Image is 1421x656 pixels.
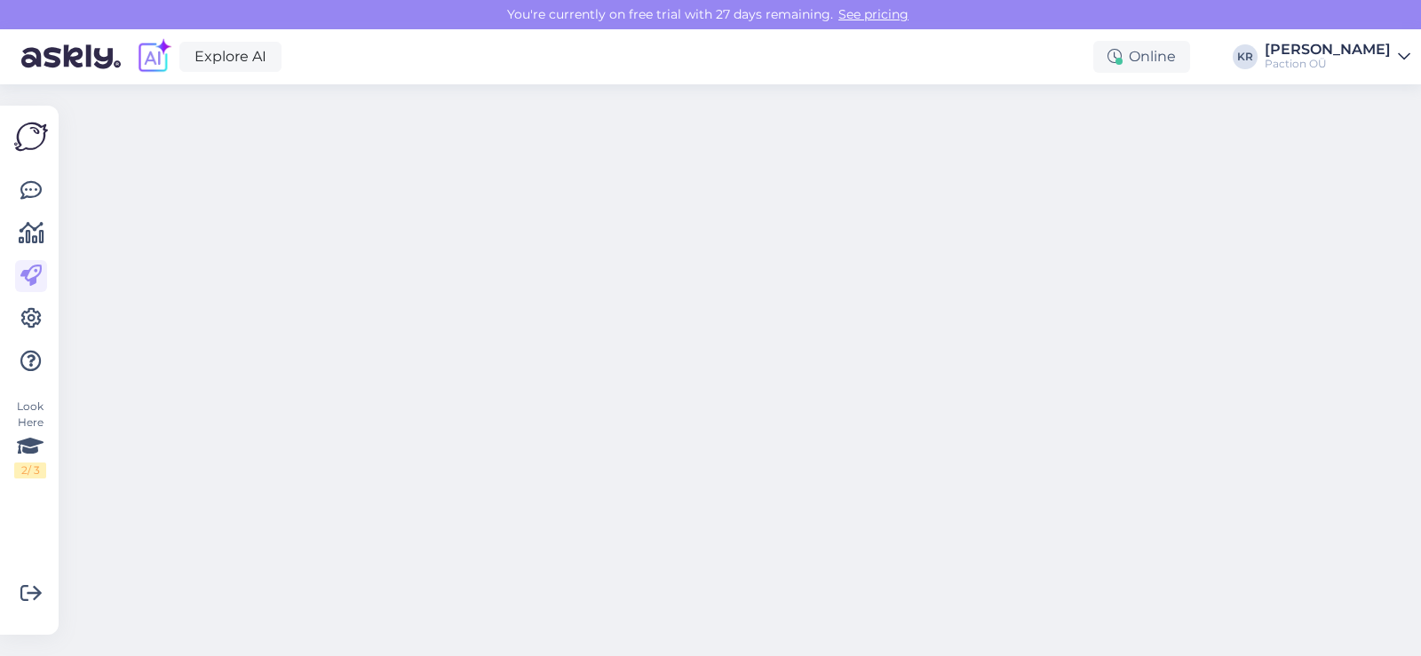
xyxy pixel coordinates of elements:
img: Askly Logo [14,120,48,154]
div: Paction OÜ [1265,57,1391,71]
a: [PERSON_NAME]Paction OÜ [1265,43,1410,71]
div: [PERSON_NAME] [1265,43,1391,57]
div: KR [1233,44,1258,69]
div: Online [1093,41,1190,73]
div: 2 / 3 [14,462,46,478]
img: explore-ai [135,38,172,75]
div: Look Here [14,399,46,478]
a: Explore AI [179,42,282,72]
a: See pricing [833,6,914,22]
